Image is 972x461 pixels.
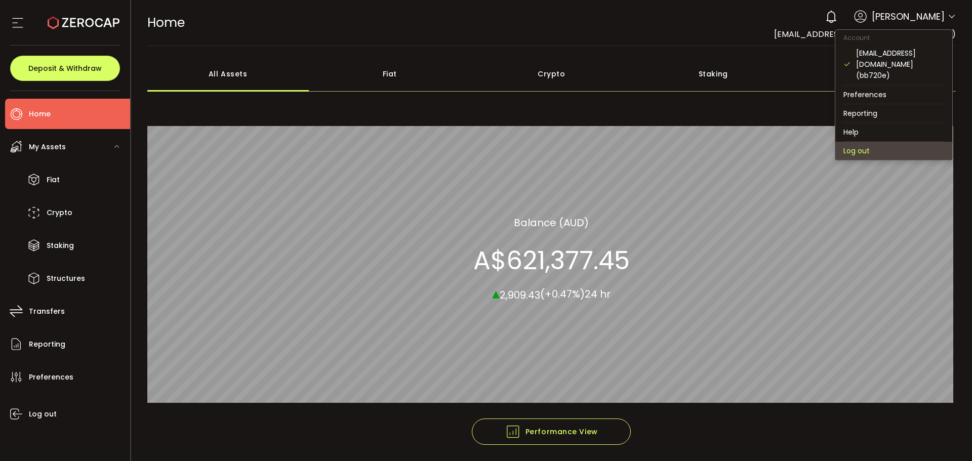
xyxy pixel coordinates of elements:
span: Deposit & Withdraw [28,65,102,72]
span: Fiat [47,173,60,187]
section: Balance (AUD) [514,215,589,230]
span: Transfers [29,304,65,319]
span: (+0.47%) [540,287,585,301]
div: All Assets [147,56,309,92]
div: Crypto [471,56,633,92]
li: Reporting [835,104,952,122]
span: My Assets [29,140,66,154]
section: A$621,377.45 [473,245,630,275]
div: [EMAIL_ADDRESS][DOMAIN_NAME] (bb720e) [856,48,944,81]
li: Preferences [835,86,952,104]
span: Preferences [29,370,73,385]
span: 2,909.43 [500,287,540,302]
span: Crypto [47,205,72,220]
li: Log out [835,142,952,160]
span: Home [147,14,185,31]
span: Log out [29,407,57,422]
span: Account [835,33,878,42]
span: Reporting [29,337,65,352]
span: [EMAIL_ADDRESS][DOMAIN_NAME] (bb720e) [774,28,956,40]
div: Structured Products [794,56,956,92]
span: Staking [47,238,74,253]
span: ▴ [492,282,500,304]
button: Performance View [472,418,631,445]
div: Fiat [309,56,471,92]
button: Deposit & Withdraw [10,56,120,81]
span: [PERSON_NAME] [872,10,945,23]
div: Staking [632,56,794,92]
iframe: Chat Widget [921,412,972,461]
span: Home [29,107,51,121]
span: Structures [47,271,85,286]
li: Help [835,123,952,141]
span: 24 hr [585,287,611,301]
span: Performance View [505,424,598,439]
